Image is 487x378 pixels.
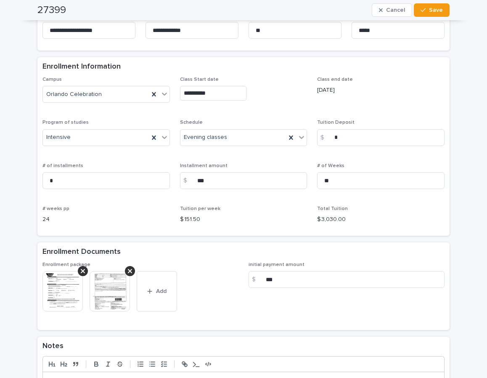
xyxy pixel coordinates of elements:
[429,7,443,13] span: Save
[46,133,71,142] span: Intensive
[156,288,167,294] span: Add
[249,271,265,288] div: $
[180,206,220,211] span: Tuition per week
[317,206,348,211] span: Total Tuition
[42,342,64,351] h2: Notes
[180,77,219,82] span: Class Start date
[42,215,170,224] p: 24
[249,262,304,267] span: initial payment amount
[317,77,353,82] span: Class end date
[317,163,344,168] span: # of Weeks
[180,163,228,168] span: Installment amount
[372,3,412,17] button: Cancel
[184,133,227,142] span: Evening classes
[42,248,121,257] h2: Enrollment Documents
[37,4,66,16] h2: 27399
[42,206,69,211] span: # weeks pp
[414,3,450,17] button: Save
[180,120,203,125] span: Schedule
[46,90,102,99] span: Orlando Celebration
[386,7,405,13] span: Cancel
[42,77,62,82] span: Campus
[180,172,197,189] div: $
[42,62,121,72] h2: Enrollment Information
[42,120,89,125] span: Program of studies
[180,215,307,224] p: $ 151.50
[317,215,445,224] p: $ 3,030.00
[42,262,90,267] span: Enrollment package
[137,271,177,311] button: Add
[317,120,355,125] span: Tuition Deposit
[317,86,445,95] p: [DATE]
[42,163,83,168] span: # of installments
[317,129,334,146] div: $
